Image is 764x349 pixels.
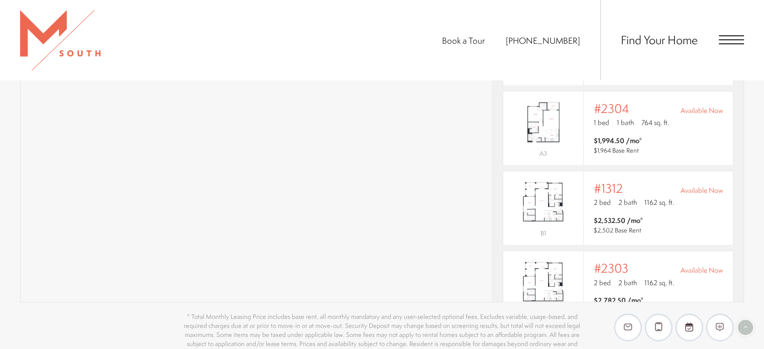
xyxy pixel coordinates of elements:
[506,35,580,46] span: [PHONE_NUMBER]
[594,261,628,275] span: #2303
[594,146,639,155] span: $1,964 Base Rent
[594,278,611,288] span: 2 bed
[503,177,583,227] img: #1312 - 2 bedroom floor plan layout with 2 bathrooms and 1162 square feet
[594,226,641,235] span: $2,502 Base Rent
[594,181,623,195] span: #1312
[621,32,698,48] a: Find Your Home
[644,278,674,288] span: 1162 sq. ft.
[503,97,583,147] img: #2304 - 1 bedroom floor plan layout with 1 bathroom and 764 square feet
[641,118,669,128] span: 764 sq. ft.
[20,10,100,70] img: MSouth
[719,35,744,44] button: Open Menu
[681,105,723,115] span: Available Now
[594,215,643,225] span: $2,532.50 /mo*
[503,171,733,246] a: View #1312
[594,197,611,207] span: 2 bed
[506,35,580,46] a: Call Us at 813-570-8014
[540,229,546,238] span: B1
[594,295,643,305] span: $2,782.50 /mo*
[594,101,629,115] span: #2304
[617,118,634,128] span: 1 bath
[618,197,637,207] span: 2 bath
[594,118,609,128] span: 1 bed
[503,91,733,166] a: View #2304
[644,197,674,207] span: 1162 sq. ft.
[503,257,583,307] img: #2303 - 2 bedroom floor plan layout with 2 bathrooms and 1162 square feet
[503,251,733,325] a: View #2303
[618,278,637,288] span: 2 bath
[681,265,723,275] span: Available Now
[594,136,642,146] span: $1,994.50 /mo*
[442,35,485,46] a: Book a Tour
[539,149,547,158] span: A3
[681,185,723,195] span: Available Now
